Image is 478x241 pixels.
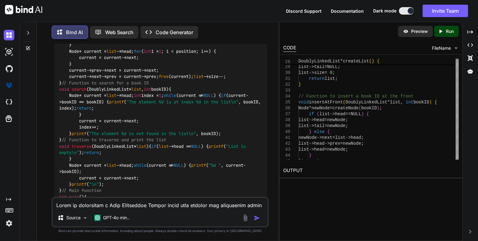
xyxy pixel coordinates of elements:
[327,147,346,152] span: newNode
[343,141,361,146] span: newNode
[309,100,343,105] span: insertAtFront
[66,29,83,36] p: Bind AI
[72,86,87,92] span: search
[423,5,468,17] button: Invite Team
[298,59,340,64] span: DoublyLinkedList
[390,100,401,105] span: list
[79,194,84,200] span: ()
[343,59,369,64] span: createList
[77,106,91,111] span: return
[406,100,414,105] span: int
[106,162,116,168] span: list
[298,159,325,164] span: list->size
[361,111,364,116] span: )
[373,8,396,14] span: Dark mode
[358,106,361,111] span: (
[309,153,312,158] span: }
[283,76,290,82] div: 31
[283,147,290,152] div: 43
[411,28,428,34] p: Preview
[325,70,327,75] span: =
[136,143,146,149] span: list
[309,129,312,134] span: }
[401,100,403,105] span: ,
[298,135,332,140] span: newNode->next
[298,70,325,75] span: list->size
[159,93,161,98] span: 1
[314,129,325,134] span: else
[82,215,88,221] img: Pick Models
[174,162,184,168] span: NULL
[72,181,87,187] span: printf
[361,135,364,140] span: ;
[131,86,141,92] span: list
[361,141,364,146] span: ;
[283,141,290,147] div: 42
[298,141,340,146] span: list->head->prev
[330,106,332,111] span: =
[59,143,69,149] span: void
[312,106,330,111] span: newNode
[5,5,42,14] img: Bind AI
[332,70,335,75] span: ;
[369,59,372,64] span: (
[134,93,141,98] span: int
[330,70,332,75] span: 0
[194,74,204,80] span: list
[59,143,248,155] span: "List is empty\n"
[453,45,459,51] img: chevron down
[151,143,156,149] span: if
[126,99,238,105] span: "The element %d is at index %d in the list\n"
[94,215,101,221] img: GPT-4o mini
[89,131,196,136] span: "The element %d is not found in the list\n"
[91,143,149,149] span: (DoublyLinkedList* )
[283,44,296,52] div: CODE
[327,123,346,128] span: newNode
[164,93,176,98] span: while
[345,100,387,105] span: DoublyLinkedList
[309,76,325,81] span: return
[191,162,206,168] span: printf
[279,163,462,178] h2: OUTPUT
[106,93,116,98] span: list
[345,111,351,116] span: ==
[331,8,364,14] button: Documentation
[432,45,451,51] span: FileName
[298,106,309,111] span: Node
[317,111,319,116] span: (
[283,88,290,93] div: 33
[159,143,169,149] span: list
[59,194,67,200] span: int
[298,82,301,87] span: }
[89,181,99,187] span: "\n"
[62,188,101,193] span: // Main function
[144,48,151,54] span: int
[298,117,325,122] span: list->head
[298,64,325,69] span: list->tail
[372,59,374,64] span: )
[325,117,327,122] span: =
[286,8,321,14] span: Discord Support
[345,117,348,122] span: ;
[283,152,290,158] div: 44
[72,131,87,136] span: printf
[72,143,91,149] span: traverse
[62,137,166,143] span: // Function to traverse and print the list
[298,123,325,128] span: list->tail
[159,74,169,80] span: free
[345,123,348,128] span: ;
[351,111,361,116] span: NULL
[283,123,290,129] div: 39
[345,147,348,152] span: ;
[332,106,358,111] span: createNode
[327,64,338,69] span: NULL
[159,48,161,54] span: 1
[254,215,260,221] img: icon
[209,162,221,168] span: "%d "
[283,59,290,65] span: 26
[327,129,330,134] span: {
[209,143,223,149] span: printf
[283,135,290,141] div: 41
[242,214,249,221] img: attachment
[62,80,149,86] span: // Function to search for a book ID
